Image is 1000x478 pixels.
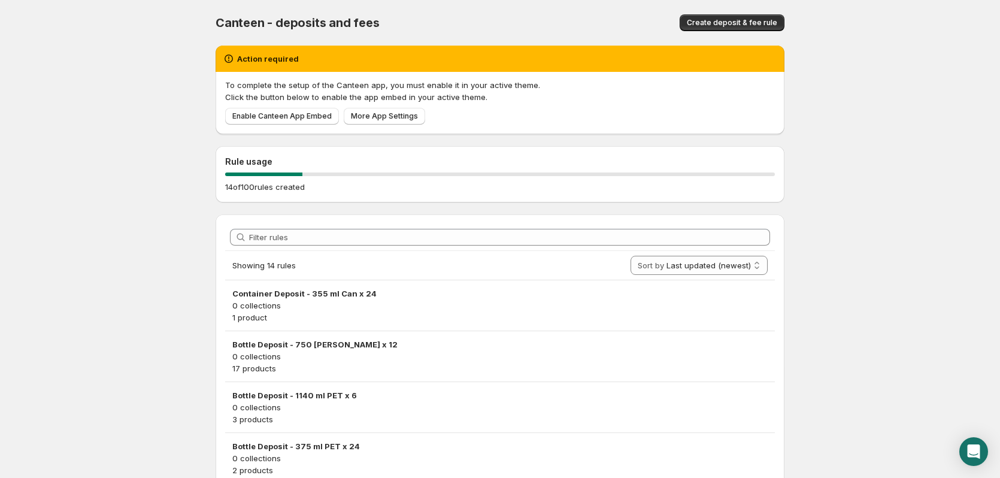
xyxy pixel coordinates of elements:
span: Create deposit & fee rule [687,18,777,28]
p: 17 products [232,362,768,374]
p: 2 products [232,464,768,476]
h3: Bottle Deposit - 750 [PERSON_NAME] x 12 [232,338,768,350]
a: Enable Canteen App Embed [225,108,339,125]
h3: Bottle Deposit - 1140 ml PET x 6 [232,389,768,401]
span: Canteen - deposits and fees [216,16,380,30]
p: 0 collections [232,299,768,311]
h3: Container Deposit - 355 ml Can x 24 [232,288,768,299]
p: To complete the setup of the Canteen app, you must enable it in your active theme. [225,79,775,91]
p: 1 product [232,311,768,323]
p: 14 of 100 rules created [225,181,305,193]
h2: Action required [237,53,299,65]
p: 3 products [232,413,768,425]
p: 0 collections [232,350,768,362]
input: Filter rules [249,229,770,246]
h3: Bottle Deposit - 375 ml PET x 24 [232,440,768,452]
p: 0 collections [232,401,768,413]
button: Create deposit & fee rule [680,14,784,31]
span: More App Settings [351,111,418,121]
a: More App Settings [344,108,425,125]
p: Click the button below to enable the app embed in your active theme. [225,91,775,103]
span: Showing 14 rules [232,261,296,270]
p: 0 collections [232,452,768,464]
span: Enable Canteen App Embed [232,111,332,121]
div: Open Intercom Messenger [959,437,988,466]
h2: Rule usage [225,156,775,168]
